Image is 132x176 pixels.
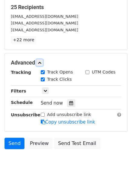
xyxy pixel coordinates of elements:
a: Preview [26,138,53,149]
label: Add unsubscribe link [47,112,91,118]
strong: Unsubscribe [11,112,40,117]
strong: Tracking [11,70,31,75]
small: [EMAIL_ADDRESS][DOMAIN_NAME] [11,14,78,19]
a: +22 more [11,36,36,44]
a: Send [5,138,24,149]
h5: Advanced [11,59,121,66]
label: Track Opens [47,69,73,75]
a: Copy unsubscribe link [41,119,95,125]
label: Track Clicks [47,76,72,83]
iframe: Chat Widget [102,147,132,176]
strong: Schedule [11,100,33,105]
strong: Filters [11,89,26,93]
span: Send now [41,100,63,106]
label: UTM Codes [92,69,115,75]
small: [EMAIL_ADDRESS][DOMAIN_NAME] [11,21,78,25]
h5: 25 Recipients [11,4,121,11]
small: [EMAIL_ADDRESS][DOMAIN_NAME] [11,28,78,32]
a: Send Test Email [54,138,100,149]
